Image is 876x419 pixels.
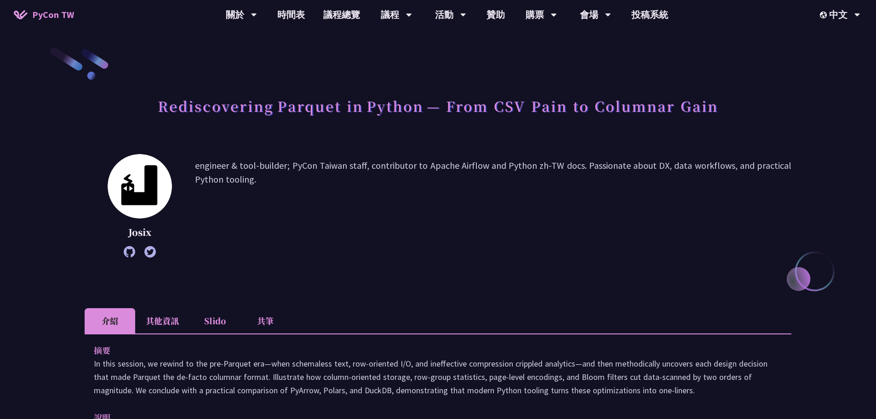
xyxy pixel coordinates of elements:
[5,3,83,26] a: PyCon TW
[108,225,172,239] p: Josix
[820,11,829,18] img: Locale Icon
[14,10,28,19] img: Home icon of PyCon TW 2025
[94,344,764,357] p: 摘要
[158,92,718,120] h1: Rediscovering Parquet in Python — From CSV Pain to Columnar Gain
[108,154,172,218] img: Josix
[189,308,240,333] li: Slido
[94,357,782,397] p: In this session, we rewind to the pre‑Parquet era—when schemaless text, row‑oriented I/O, and ine...
[85,308,135,333] li: 介紹
[32,8,74,22] span: PyCon TW
[135,308,189,333] li: 其他資訊
[195,159,791,253] p: engineer & tool-builder; PyCon Taiwan staff, contributor to Apache Airflow and Python zh-TW docs....
[240,308,291,333] li: 共筆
